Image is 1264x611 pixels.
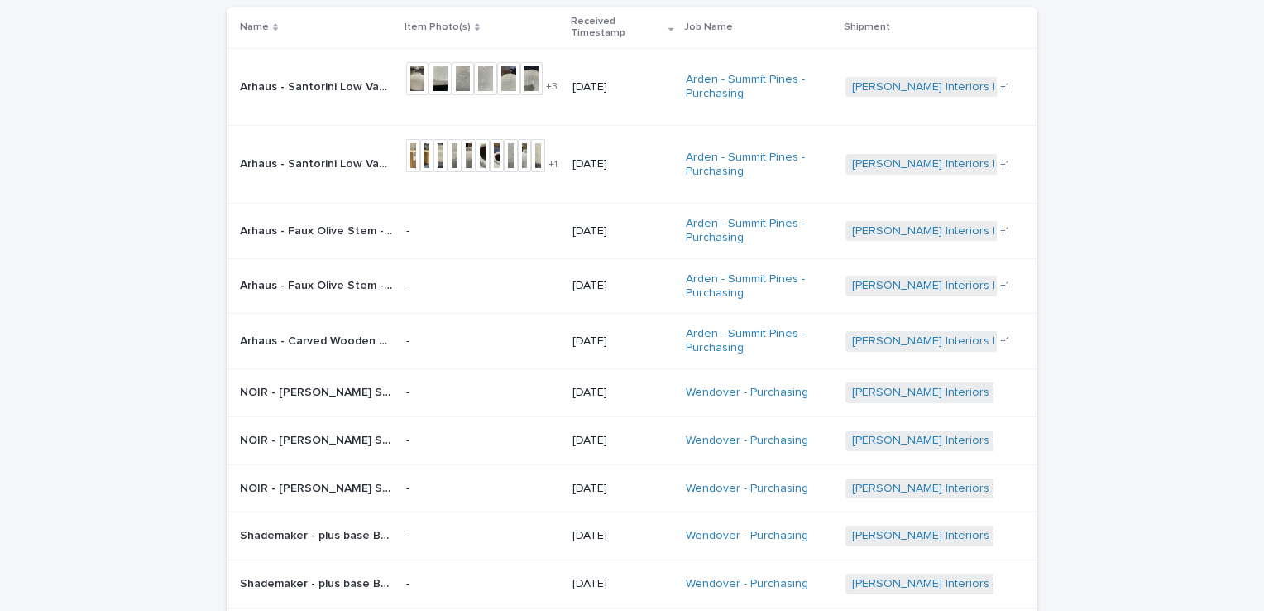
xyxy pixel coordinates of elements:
[227,314,1037,369] tr: Arhaus - Carved Wooden Strand - Sku 6510033O102 | 70929Arhaus - Carved Wooden Strand - Sku 651003...
[240,574,396,591] p: Shademaker - plus base BRW100-SG. $244.00/ea | 74620
[1000,281,1009,291] span: + 1
[686,151,832,179] a: Arden - Summit Pines - Purchasing
[852,334,1138,349] a: [PERSON_NAME] Interiors | Inbound Shipment | 23445
[240,382,396,400] p: NOIR - Murphy Stool SKU AE-265T | 74109
[227,512,1037,560] tr: Shademaker - plus base BRW100-SG. $244.00/ea | 74621Shademaker - plus base BRW100-SG. $244.00/ea ...
[572,482,672,496] p: [DATE]
[686,577,808,591] a: Wendover - Purchasing
[227,416,1037,464] tr: NOIR - [PERSON_NAME] Stool SKU AE-265T | 74111NOIR - [PERSON_NAME] Stool SKU AE-265T | 74111 -[DA...
[686,217,832,245] a: Arden - Summit Pines - Purchasing
[1000,336,1009,346] span: + 1
[240,276,396,293] p: Arhaus - Faux Olive Stem - Sku 6510063F1014 | 70919
[684,18,733,36] p: Job Name
[572,80,672,94] p: [DATE]
[227,204,1037,259] tr: Arhaus - Faux Olive Stem - Sku 6510063F1014 | 70918Arhaus - Faux Olive Stem - Sku 6510063F1014 | ...
[571,12,664,43] p: Received Timestamp
[852,482,1138,496] a: [PERSON_NAME] Interiors | Inbound Shipment | 24292
[1000,226,1009,236] span: + 1
[572,386,672,400] p: [DATE]
[572,157,672,171] p: [DATE]
[240,18,269,36] p: Name
[572,279,672,293] p: [DATE]
[686,272,832,301] a: Arden - Summit Pines - Purchasing
[572,224,672,238] p: [DATE]
[572,434,672,448] p: [DATE]
[852,157,1138,171] a: [PERSON_NAME] Interiors | Inbound Shipment | 23445
[405,18,471,36] p: Item Photo(s)
[852,386,1138,400] a: [PERSON_NAME] Interiors | Inbound Shipment | 24292
[686,434,808,448] a: Wendover - Purchasing
[1000,160,1009,170] span: + 1
[572,529,672,543] p: [DATE]
[406,434,560,448] p: -
[406,224,560,238] p: -
[686,386,808,400] a: Wendover - Purchasing
[686,327,832,355] a: Arden - Summit Pines - Purchasing
[852,224,1138,238] a: [PERSON_NAME] Interiors | Inbound Shipment | 23445
[852,80,1138,94] a: [PERSON_NAME] Interiors | Inbound Shipment | 23445
[406,279,560,293] p: -
[240,479,396,496] p: NOIR - Murphy Stool SKU AE-265T | 74110
[240,77,396,94] p: Arhaus - Santorini Low Vase in White - Sku 651920V1017 | 70922
[572,334,672,349] p: [DATE]
[852,577,1135,591] a: [PERSON_NAME] Interiors | Inbound Shipment | 24371
[240,221,396,238] p: Arhaus - Faux Olive Stem - Sku 6510063F1014 | 70918
[227,48,1037,126] tr: Arhaus - Santorini Low Vase in White - Sku 651920V1017 | 70922Arhaus - Santorini Low Vase in Whit...
[686,529,808,543] a: Wendover - Purchasing
[686,482,808,496] a: Wendover - Purchasing
[546,82,558,92] span: + 3
[852,434,1138,448] a: [PERSON_NAME] Interiors | Inbound Shipment | 24292
[844,18,890,36] p: Shipment
[548,160,558,170] span: + 1
[406,529,560,543] p: -
[406,386,560,400] p: -
[852,279,1138,293] a: [PERSON_NAME] Interiors | Inbound Shipment | 23445
[406,334,560,349] p: -
[406,482,560,496] p: -
[240,331,396,349] p: Arhaus - Carved Wooden Strand - Sku 6510033O102 | 70929
[227,368,1037,416] tr: NOIR - [PERSON_NAME] Stool SKU AE-265T | 74109NOIR - [PERSON_NAME] Stool SKU AE-265T | 74109 -[DA...
[572,577,672,591] p: [DATE]
[227,258,1037,314] tr: Arhaus - Faux Olive Stem - Sku 6510063F1014 | 70919Arhaus - Faux Olive Stem - Sku 6510063F1014 | ...
[1000,82,1009,92] span: + 1
[240,154,396,171] p: Arhaus - Santorini Low Vase in White - Sku 651920V1017 | 70923
[227,560,1037,609] tr: Shademaker - plus base BRW100-SG. $244.00/ea | 74620Shademaker - plus base BRW100-SG. $244.00/ea ...
[240,526,396,543] p: Shademaker - plus base BRW100-SG. $244.00/ea | 74621
[227,464,1037,512] tr: NOIR - [PERSON_NAME] Stool SKU AE-265T | 74110NOIR - [PERSON_NAME] Stool SKU AE-265T | 74110 -[DA...
[227,126,1037,204] tr: Arhaus - Santorini Low Vase in White - Sku 651920V1017 | 70923Arhaus - Santorini Low Vase in Whit...
[406,577,560,591] p: -
[852,529,1135,543] a: [PERSON_NAME] Interiors | Inbound Shipment | 24371
[240,431,396,448] p: NOIR - Murphy Stool SKU AE-265T | 74111
[686,73,832,101] a: Arden - Summit Pines - Purchasing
